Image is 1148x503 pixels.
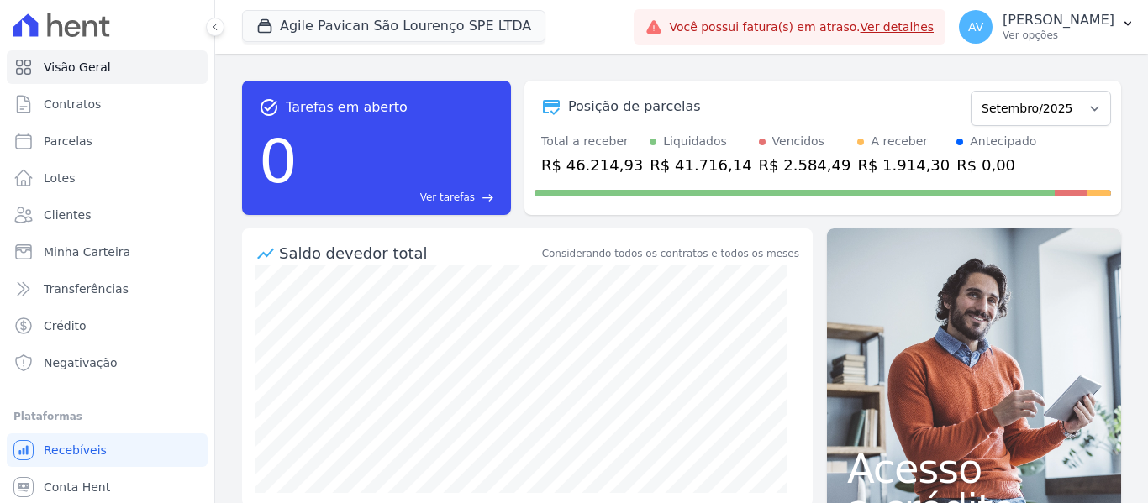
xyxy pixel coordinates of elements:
span: Você possui fatura(s) em atraso. [669,18,934,36]
a: Lotes [7,161,208,195]
span: Clientes [44,207,91,223]
button: AV [PERSON_NAME] Ver opções [945,3,1148,50]
div: Plataformas [13,406,201,427]
div: Total a receber [541,133,643,150]
span: Visão Geral [44,59,111,76]
span: east [482,191,494,204]
span: Conta Hent [44,479,110,495]
span: task_alt [259,97,279,118]
div: Liquidados [663,133,727,150]
div: Saldo devedor total [279,242,539,265]
a: Negativação [7,346,208,380]
span: Crédito [44,317,87,334]
p: Ver opções [1003,29,1114,42]
a: Clientes [7,198,208,232]
a: Transferências [7,272,208,306]
div: R$ 0,00 [956,154,1036,176]
div: R$ 41.716,14 [650,154,751,176]
span: Tarefas em aberto [286,97,408,118]
a: Minha Carteira [7,235,208,269]
div: Posição de parcelas [568,97,701,117]
a: Crédito [7,309,208,343]
div: 0 [259,118,298,205]
a: Recebíveis [7,433,208,467]
div: Antecipado [970,133,1036,150]
span: Ver tarefas [420,190,475,205]
span: Transferências [44,280,129,297]
span: Contratos [44,96,101,113]
p: [PERSON_NAME] [1003,12,1114,29]
span: Acesso [847,448,1101,489]
div: R$ 46.214,93 [541,154,643,176]
span: Lotes [44,170,76,186]
span: Negativação [44,354,118,371]
button: Agile Pavican São Lourenço SPE LTDA [242,10,545,42]
div: R$ 1.914,30 [857,154,950,176]
a: Ver detalhes [861,20,935,34]
span: AV [968,21,983,33]
div: Considerando todos os contratos e todos os meses [542,246,799,261]
span: Minha Carteira [44,244,130,260]
a: Contratos [7,87,208,121]
span: Parcelas [44,133,92,149]
div: R$ 2.584,49 [759,154,851,176]
div: A receber [871,133,928,150]
div: Vencidos [772,133,824,150]
a: Ver tarefas east [304,190,494,205]
a: Visão Geral [7,50,208,84]
a: Parcelas [7,124,208,158]
span: Recebíveis [44,442,107,458]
